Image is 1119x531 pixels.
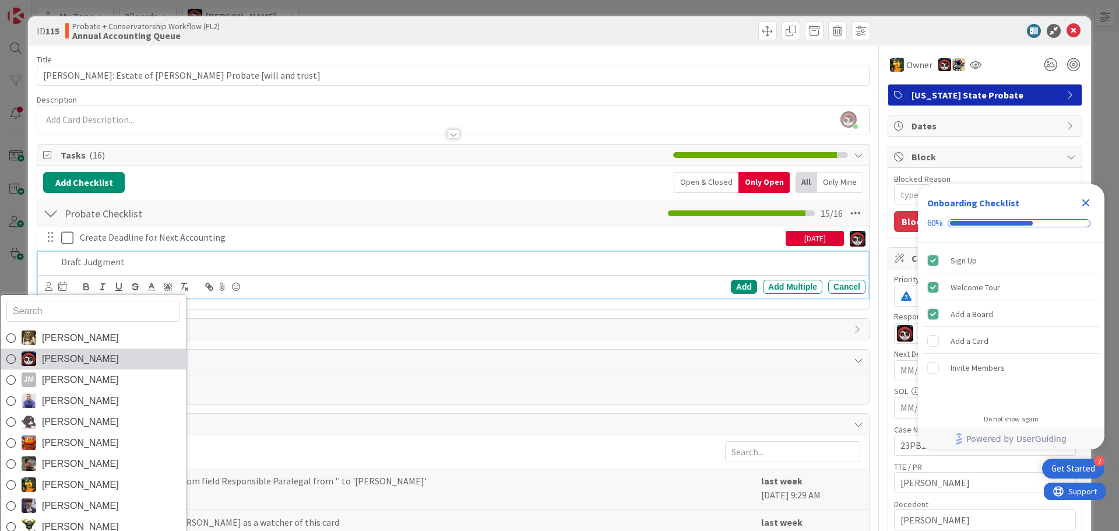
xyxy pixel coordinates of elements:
span: Links [61,322,848,336]
img: JS [897,325,913,342]
div: Checklist Container [918,184,1104,449]
div: 2 [1094,456,1104,466]
span: Owner [906,58,932,72]
b: 115 [45,25,59,37]
div: All [796,172,817,193]
div: Checklist progress: 60% [927,218,1095,228]
b: Annual Accounting Queue [72,31,220,40]
a: JS[PERSON_NAME] [1,349,186,370]
div: Get Started [1051,463,1095,474]
div: Welcome Tour [951,280,1000,294]
input: Search [6,301,180,322]
input: Search... [725,441,860,462]
img: TM [952,58,965,71]
span: Tasks [61,148,667,162]
div: 60% [927,218,943,228]
span: [PERSON_NAME] custom field Responsible Paralegal from '' to '[PERSON_NAME]' [65,474,427,488]
span: 15 / 16 [821,206,843,220]
a: KA[PERSON_NAME] [1,432,186,453]
div: Add a Card [951,334,988,348]
a: DG[PERSON_NAME] [1,328,186,349]
span: ( 16 ) [89,149,105,161]
span: [PERSON_NAME] [42,392,119,410]
a: ML[PERSON_NAME] [1,495,186,516]
label: Case Number [894,424,941,435]
span: [PERSON_NAME] [42,476,119,494]
span: Block [912,150,1061,164]
img: KA [22,435,36,450]
img: MR [22,477,36,492]
span: [PERSON_NAME] [PERSON_NAME] as a watcher of this card [65,515,339,529]
a: Powered by UserGuiding [924,428,1099,449]
div: Do not show again [984,414,1039,424]
span: History [61,417,848,431]
img: MR [890,58,904,72]
div: Add Multiple [763,280,822,294]
p: Draft Judgment [61,255,861,269]
div: Footer [918,428,1104,449]
div: Add a Board [951,307,993,321]
a: KN[PERSON_NAME] [1,412,186,432]
input: Add Checklist... [61,203,323,224]
img: JS [22,351,36,366]
b: last week [761,516,803,528]
span: [PERSON_NAME] [42,455,119,473]
label: TTE / PR [894,462,922,472]
span: Dates [912,119,1061,133]
input: type card name here... [37,65,870,86]
span: ID [37,24,59,38]
span: [PERSON_NAME] [42,329,119,347]
div: Welcome Tour is complete. [923,275,1100,300]
div: SOL [894,387,1076,395]
input: MM/DD/YYYY [900,398,1069,418]
label: Title [37,54,52,65]
div: Next Deadline [894,350,1076,358]
div: Open & Closed [674,172,738,193]
div: Only Open [738,172,790,193]
div: Sign Up is complete. [923,248,1100,273]
img: efyPljKj6gaW2F5hrzZcLlhqqXRxmi01.png [840,111,857,128]
img: MW [22,456,36,471]
div: Cancel [828,280,865,294]
span: Powered by UserGuiding [966,432,1067,446]
div: [DATE] 9:29 AM [761,474,860,503]
span: [PERSON_NAME] [42,350,119,368]
div: Invite Members is incomplete. [923,355,1100,381]
div: Only Mine [817,172,863,193]
img: JS [938,58,951,71]
img: JS [850,231,865,247]
div: Add a Board is complete. [923,301,1100,327]
div: Onboarding Checklist [927,196,1019,210]
span: [US_STATE] State Probate [912,88,1061,102]
div: Responsible Paralegal [894,312,1076,321]
div: Open Get Started checklist, remaining modules: 2 [1042,459,1104,479]
a: JM[PERSON_NAME] [1,370,186,391]
div: Close Checklist [1076,194,1095,212]
a: MW[PERSON_NAME] [1,453,186,474]
span: Comments [61,353,848,367]
div: Sign Up [951,254,977,268]
div: JM [22,372,36,387]
a: MR[PERSON_NAME] [1,474,186,495]
div: Priority [894,275,1076,283]
b: last week [761,475,803,487]
span: [PERSON_NAME] [42,434,119,452]
a: JG[PERSON_NAME] [1,391,186,412]
span: Description [37,94,77,105]
div: [DATE] [786,231,844,246]
div: Add a Card is incomplete. [923,328,1100,354]
img: JG [22,393,36,408]
label: Blocked Reason [894,174,951,184]
img: KN [22,414,36,429]
img: ML [22,498,36,513]
label: Decedent [894,499,928,509]
span: Custom Fields [912,251,1061,265]
div: Invite Members [951,361,1005,375]
span: [PERSON_NAME] [42,371,119,389]
span: [PERSON_NAME] [42,413,119,431]
span: [PERSON_NAME] [42,497,119,515]
div: Add [731,280,757,294]
span: Support [24,2,53,16]
button: Add Checklist [43,172,125,193]
input: MM/DD/YYYY [900,361,1069,381]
